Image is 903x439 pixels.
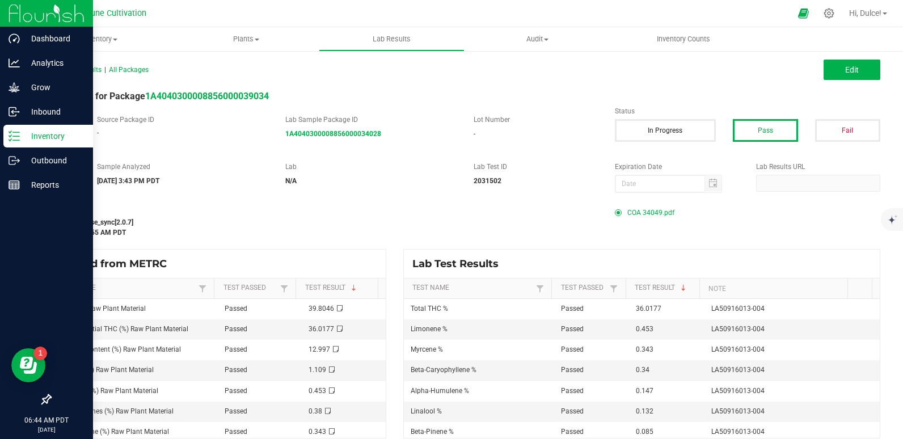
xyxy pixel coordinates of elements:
[20,32,88,45] p: Dashboard
[474,162,598,172] label: Lab Test ID
[412,284,533,293] a: Test NameSortable
[309,428,326,436] span: 0.343
[20,154,88,167] p: Outbound
[822,8,836,19] div: Manage settings
[845,65,859,74] span: Edit
[309,366,326,374] span: 1.109
[50,204,598,214] label: Last Modified
[225,387,247,395] span: Passed
[20,56,88,70] p: Analytics
[277,281,291,296] a: Filter
[607,281,621,296] a: Filter
[636,345,653,353] span: 0.343
[225,428,247,436] span: Passed
[174,34,318,44] span: Plants
[57,305,146,313] span: THCa (%) Raw Plant Material
[615,106,880,116] label: Status
[9,179,20,191] inline-svg: Reports
[305,284,374,293] a: Test ResultSortable
[20,178,88,192] p: Reports
[9,57,20,69] inline-svg: Analytics
[97,162,268,172] label: Sample Analyzed
[109,66,149,74] span: All Packages
[309,387,326,395] span: 0.453
[145,91,269,102] a: 1A4040300008856000039034
[711,407,765,415] span: LA50916013-004
[610,27,756,51] a: Inventory Counts
[285,130,381,138] a: 1A4040300008856000034028
[319,27,465,51] a: Lab Results
[285,115,457,125] label: Lab Sample Package ID
[561,428,584,436] span: Passed
[57,366,154,374] span: Δ-9 THC (%) Raw Plant Material
[11,348,45,382] iframe: Resource center
[636,407,653,415] span: 0.132
[849,9,881,18] span: Hi, Dulce!
[636,366,649,374] span: 0.34
[9,130,20,142] inline-svg: Inventory
[86,9,146,18] span: Dune Cultivation
[411,345,443,353] span: Myrcene %
[50,91,269,102] span: Lab Result for Package
[97,115,268,125] label: Source Package ID
[173,27,319,51] a: Plants
[733,119,798,142] button: Pass
[411,387,469,395] span: Alpha-Humulene %
[474,115,598,125] label: Lot Number
[711,428,765,436] span: LA50916013-004
[57,387,158,395] span: Limonene (%) Raw Plant Material
[33,347,47,360] iframe: Resource center unread badge
[791,2,816,24] span: Open Ecommerce Menu
[225,345,247,353] span: Passed
[679,284,688,293] span: Sortable
[561,387,584,395] span: Passed
[561,325,584,333] span: Passed
[20,81,88,94] p: Grow
[411,366,476,374] span: Beta-Caryophyllene %
[711,345,765,353] span: LA50916013-004
[411,407,442,415] span: Linalool %
[627,204,674,221] span: COA 34049.pdf
[411,325,448,333] span: Limonene %
[561,305,584,313] span: Passed
[57,407,174,415] span: Other Terpenes (%) Raw Plant Material
[57,325,188,333] span: Total Potential THC (%) Raw Plant Material
[711,325,765,333] span: LA50916013-004
[27,34,173,44] span: Inventory
[309,325,334,333] span: 36.0177
[20,129,88,143] p: Inventory
[711,305,765,313] span: LA50916013-004
[561,407,584,415] span: Passed
[756,162,880,172] label: Lab Results URL
[636,305,661,313] span: 36.0177
[9,82,20,93] inline-svg: Grow
[59,258,175,270] span: Synced from METRC
[474,177,501,185] strong: 2031502
[225,325,247,333] span: Passed
[223,284,278,293] a: Test PassedSortable
[699,278,847,299] th: Note
[357,34,426,44] span: Lab Results
[225,407,247,415] span: Passed
[411,428,454,436] span: Beta-Pinene %
[711,387,765,395] span: LA50916013-004
[285,162,457,172] label: Lab
[285,177,297,185] strong: N/A
[225,305,247,313] span: Passed
[9,33,20,44] inline-svg: Dashboard
[615,119,716,142] button: In Progress
[9,155,20,166] inline-svg: Outbound
[196,281,209,296] a: Filter
[104,66,106,74] span: |
[465,34,610,44] span: Audit
[561,284,607,293] a: Test PassedSortable
[533,281,547,296] a: Filter
[9,106,20,117] inline-svg: Inbound
[561,366,584,374] span: Passed
[615,209,622,216] form-radio-button: Primary COA
[5,415,88,425] p: 06:44 AM PDT
[636,428,653,436] span: 0.085
[225,366,247,374] span: Passed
